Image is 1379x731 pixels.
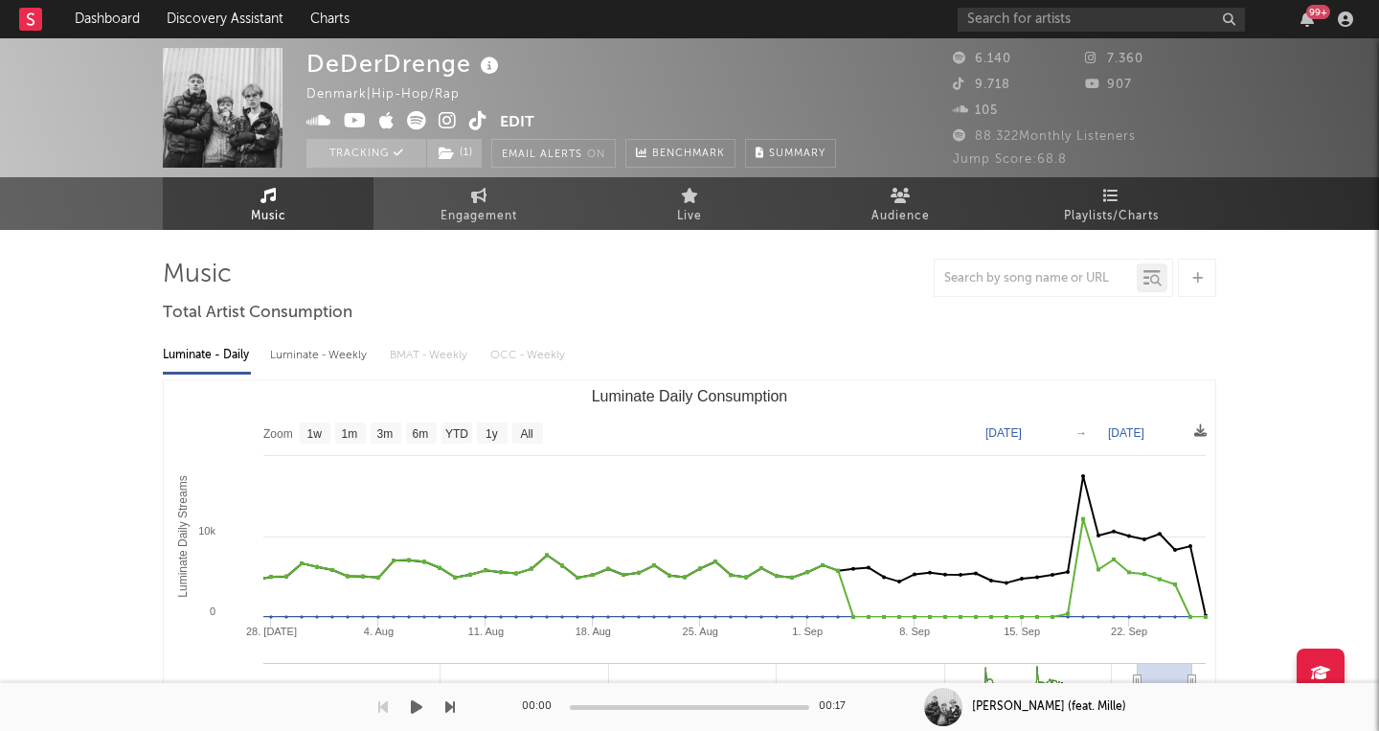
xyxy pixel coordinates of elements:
text: 0 [210,605,215,617]
button: Edit [500,111,534,135]
span: Jump Score: 68.8 [953,153,1067,166]
text: 18. Aug [576,626,611,637]
button: Summary [745,139,836,168]
text: 22. Sep [1111,626,1147,637]
em: On [587,149,605,160]
a: Engagement [373,177,584,230]
span: 907 [1085,79,1132,91]
span: 6.140 [953,53,1011,65]
a: Music [163,177,373,230]
div: 00:17 [819,696,857,719]
span: Audience [871,205,930,228]
text: [DATE] [1108,426,1144,440]
text: YTD [445,427,468,441]
span: Benchmark [652,143,725,166]
span: 7.360 [1085,53,1143,65]
span: Playlists/Charts [1064,205,1159,228]
text: 11. Aug [468,626,504,637]
span: Total Artist Consumption [163,302,352,325]
a: Playlists/Charts [1006,177,1216,230]
div: [PERSON_NAME] (feat. Mille) [972,698,1126,716]
div: DeDerDrenge [306,48,504,80]
a: Benchmark [625,139,735,168]
text: 6m [413,427,429,441]
text: 3m [377,427,394,441]
span: ( 1 ) [426,139,483,168]
text: Luminate Daily Streams [176,475,190,597]
span: Summary [769,148,825,159]
div: Denmark | Hip-Hop/Rap [306,83,482,106]
text: [DATE] [985,426,1022,440]
text: → [1075,426,1087,440]
div: Luminate - Weekly [270,339,371,372]
input: Search by song name or URL [935,271,1137,286]
span: Music [251,205,286,228]
div: 99 + [1306,5,1330,19]
div: 00:00 [522,696,560,719]
span: 88.322 Monthly Listeners [953,130,1136,143]
input: Search for artists [958,8,1245,32]
span: Live [677,205,702,228]
text: Luminate Daily Consumption [592,388,788,404]
button: (1) [427,139,482,168]
text: 4. Aug [364,626,394,637]
a: Live [584,177,795,230]
text: 1m [342,427,358,441]
span: 105 [953,104,998,117]
button: Tracking [306,139,426,168]
div: Luminate - Daily [163,339,251,372]
span: Engagement [441,205,517,228]
span: 9.718 [953,79,1010,91]
text: 10k [198,525,215,537]
text: Zoom [263,427,293,441]
text: 1w [307,427,323,441]
text: 1. Sep [792,626,823,637]
text: 28. [DATE] [246,626,297,637]
button: Email AlertsOn [491,139,616,168]
text: 8. Sep [899,626,930,637]
text: 1y [486,427,498,441]
text: 25. Aug [683,626,718,637]
a: Audience [795,177,1006,230]
button: 99+ [1300,11,1314,27]
text: All [520,427,532,441]
text: 15. Sep [1004,626,1040,637]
